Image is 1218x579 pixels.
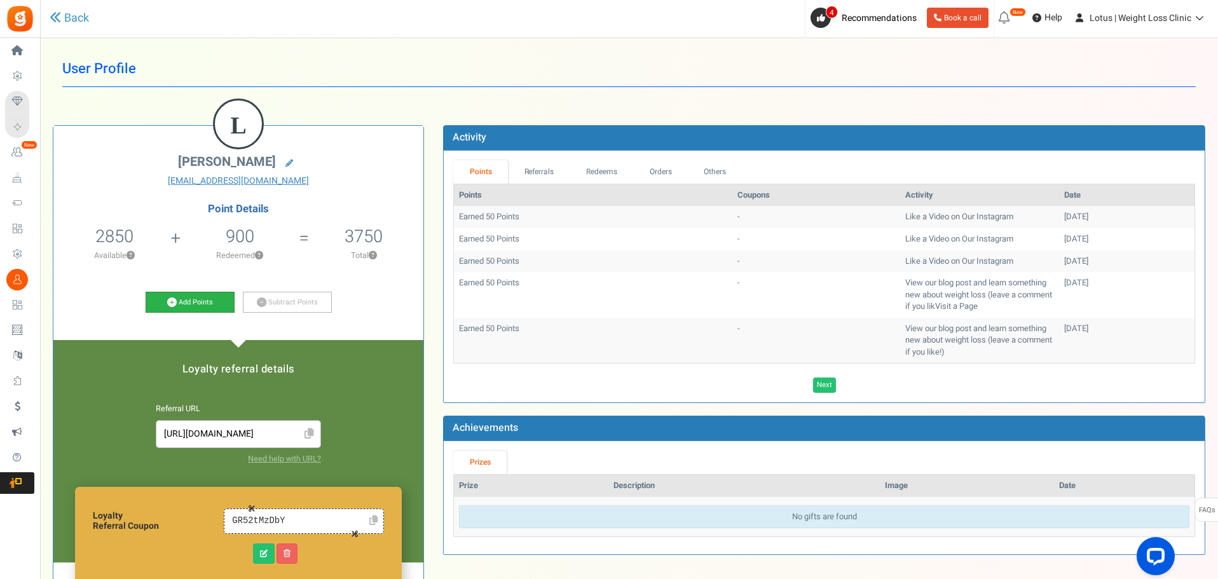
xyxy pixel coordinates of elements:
th: Date [1059,184,1194,207]
span: Lotus | Weight Loss Clinic [1090,11,1191,25]
a: Prizes [453,451,507,474]
p: Redeemed [182,250,298,261]
div: [DATE] [1064,211,1189,223]
div: No gifts are found [459,505,1189,529]
em: New [1009,8,1026,17]
h6: Referral URL [156,405,321,414]
h5: 3750 [345,227,383,246]
span: 2850 [95,224,133,249]
th: Coupons [732,184,900,207]
span: [PERSON_NAME] [178,153,276,171]
td: Earned 50 Points [454,228,732,250]
a: Others [688,160,742,184]
div: [DATE] [1064,255,1189,268]
a: New [5,142,34,163]
figcaption: L [215,100,262,150]
b: Activity [453,130,486,145]
td: Earned 50 Points [454,206,732,228]
td: Like a Video on Our Instagram [900,250,1059,273]
h5: Loyalty referral details [66,364,411,375]
th: Image [880,475,1054,497]
a: [EMAIL_ADDRESS][DOMAIN_NAME] [63,175,414,187]
td: Earned 50 Points [454,250,732,273]
em: New [21,140,38,149]
a: Book a call [927,8,989,28]
h4: Point Details [53,203,423,215]
td: View our blog post and learn something new about weight loss (leave a comment if you likVisit a Page [900,272,1059,318]
a: Need help with URL? [248,453,321,465]
th: Description [608,475,880,497]
span: Help [1041,11,1062,24]
b: Achievements [453,420,518,435]
img: Gratisfaction [6,4,34,33]
span: Click to Copy [299,423,319,446]
td: - [732,206,900,228]
a: Subtract Points [243,292,332,313]
a: Points [453,160,508,184]
td: - [732,318,900,364]
th: Points [454,184,732,207]
p: Available [60,250,169,261]
a: Next [813,378,836,393]
button: ? [255,252,263,260]
a: Help [1027,8,1067,28]
span: 4 [826,6,838,18]
div: [DATE] [1064,233,1189,245]
th: Date [1054,475,1194,497]
a: Click to Copy [364,511,382,531]
h5: 900 [226,227,254,246]
td: Earned 50 Points [454,318,732,364]
button: ? [369,252,377,260]
span: FAQs [1198,498,1215,522]
td: Like a Video on Our Instagram [900,228,1059,250]
p: Total [310,250,417,261]
a: Referrals [508,160,570,184]
a: Orders [633,160,688,184]
td: Earned 50 Points [454,272,732,318]
th: Prize [454,475,608,497]
a: 4 Recommendations [811,8,922,28]
button: ? [127,252,135,260]
th: Activity [900,184,1059,207]
td: View our blog post and learn something new about weight loss (leave a comment if you like!) [900,318,1059,364]
div: [DATE] [1064,277,1189,289]
h1: User Profile [62,51,1196,87]
td: - [732,228,900,250]
span: Recommendations [842,11,917,25]
a: Redeems [570,160,634,184]
td: - [732,272,900,318]
div: [DATE] [1064,323,1189,335]
a: Add Points [146,292,235,313]
td: Like a Video on Our Instagram [900,206,1059,228]
td: - [732,250,900,273]
h6: Loyalty Referral Coupon [93,511,224,531]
